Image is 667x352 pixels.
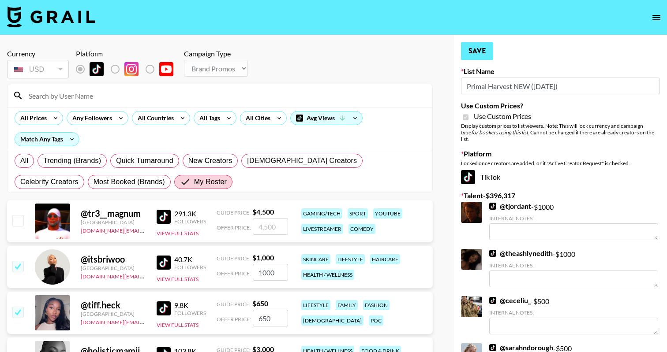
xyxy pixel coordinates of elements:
button: Save [461,42,493,60]
em: for bookers using this list [471,129,528,136]
span: [DEMOGRAPHIC_DATA] Creators [247,156,357,166]
div: @ tiff.heck [81,300,146,311]
div: @ tr3__magnum [81,208,146,219]
strong: $ 4,500 [252,207,274,216]
button: View Full Stats [157,276,199,282]
span: Use Custom Prices [474,112,531,121]
div: family [336,300,358,310]
div: - $ 1000 [489,202,658,240]
div: Internal Notes: [489,309,658,316]
div: List locked to TikTok. [76,60,180,78]
div: TikTok [461,170,660,184]
a: [DOMAIN_NAME][EMAIL_ADDRESS][DOMAIN_NAME] [81,317,213,326]
span: My Roster [194,177,227,187]
strong: $ 650 [252,299,268,308]
div: Campaign Type [184,49,248,58]
span: Guide Price: [217,209,251,216]
a: @theashlynedith [489,249,553,258]
strong: $ 1,000 [252,253,274,262]
a: @tjordant [489,202,531,211]
label: List Name [461,67,660,76]
img: TikTok [489,297,496,304]
img: YouTube [159,62,173,76]
div: USD [9,62,67,77]
div: Internal Notes: [489,262,658,269]
div: All Tags [194,111,222,125]
div: 9.8K [174,301,206,310]
img: Grail Talent [7,6,95,27]
a: @sarahndorough [489,343,553,352]
div: Locked once creators are added, or if "Active Creator Request" is checked. [461,160,660,167]
div: - $ 1000 [489,249,658,287]
div: Avg Views [291,111,362,125]
div: Followers [174,310,206,316]
img: TikTok [489,344,496,351]
div: Internal Notes: [489,215,658,222]
button: open drawer [648,9,665,26]
div: sport [348,208,368,219]
div: 291.3K [174,209,206,218]
div: Match Any Tags [15,133,79,146]
span: Trending (Brands) [43,156,101,166]
div: comedy [348,224,375,234]
div: [GEOGRAPHIC_DATA] [81,219,146,226]
div: Display custom prices to list viewers. Note: This will lock currency and campaign type . Cannot b... [461,122,660,142]
img: TikTok [461,170,475,184]
div: Followers [174,264,206,270]
div: All Prices [15,111,49,125]
div: @ itsbriwoo [81,254,146,265]
span: Celebrity Creators [20,177,79,187]
div: [DEMOGRAPHIC_DATA] [301,315,363,326]
div: All Countries [132,111,176,125]
div: gaming/tech [301,208,342,219]
span: Most Booked (Brands) [94,177,165,187]
img: TikTok [489,250,496,257]
div: Currency [7,49,69,58]
div: [GEOGRAPHIC_DATA] [81,311,146,317]
img: TikTok [489,203,496,210]
span: Guide Price: [217,301,251,308]
label: Talent - $ 396,317 [461,191,660,200]
a: @ceceliu_ [489,296,531,305]
div: Currency is locked to USD [7,58,69,80]
div: - $ 500 [489,296,658,334]
img: TikTok [157,210,171,224]
img: TikTok [157,301,171,315]
label: Use Custom Prices? [461,101,660,110]
img: Instagram [124,62,139,76]
img: TikTok [157,256,171,270]
span: All [20,156,28,166]
div: haircare [370,254,400,264]
button: View Full Stats [157,230,199,237]
input: 4,500 [253,218,288,235]
div: fashion [363,300,390,310]
div: health / wellness [301,270,354,280]
input: Search by User Name [23,89,427,103]
label: Platform [461,149,660,158]
input: 650 [253,310,288,326]
div: lifestyle [301,300,330,310]
span: Offer Price: [217,316,251,322]
div: lifestyle [336,254,365,264]
div: poc [369,315,383,326]
input: 1,000 [253,264,288,281]
button: View Full Stats [157,322,199,328]
span: Offer Price: [217,224,251,231]
div: [GEOGRAPHIC_DATA] [81,265,146,271]
div: 40.7K [174,255,206,264]
span: Quick Turnaround [116,156,173,166]
div: livestreamer [301,224,343,234]
span: Guide Price: [217,255,251,262]
div: skincare [301,254,330,264]
div: Platform [76,49,180,58]
span: Offer Price: [217,270,251,277]
div: All Cities [240,111,272,125]
div: Any Followers [67,111,114,125]
div: youtube [373,208,402,219]
a: [DOMAIN_NAME][EMAIL_ADDRESS][DOMAIN_NAME] [81,271,213,280]
a: [DOMAIN_NAME][EMAIL_ADDRESS][DOMAIN_NAME] [81,226,213,234]
span: New Creators [188,156,232,166]
div: Followers [174,218,206,225]
img: TikTok [90,62,104,76]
